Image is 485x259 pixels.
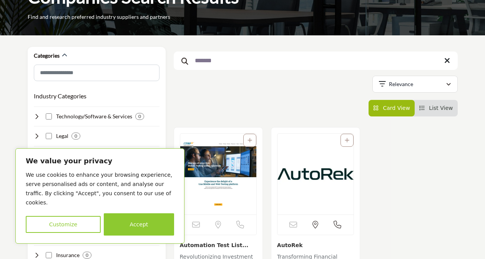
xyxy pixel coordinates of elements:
button: Relevance [372,76,458,93]
input: Select Insurance checkbox [46,252,52,258]
input: Search Category [34,65,159,81]
button: Industry Categories [34,91,86,101]
div: 0 Results For Technology/Software & Services [135,113,144,120]
p: Relevance [389,80,413,88]
input: Select Legal checkbox [46,133,52,139]
div: 0 Results For Insurance [83,252,91,259]
img: AutoRek [277,134,354,214]
p: We use cookies to enhance your browsing experience, serve personalised ads or content, and analys... [26,170,174,207]
div: 0 Results For Legal [71,133,80,139]
a: Open Listing in new tab [180,134,256,214]
li: Card View [369,100,415,116]
h4: Technology/Software & Services: Developing and implementing technology solutions to support secur... [56,113,132,120]
button: Customize [26,216,101,233]
button: Accept [104,213,174,236]
a: View List [419,105,453,111]
b: 0 [86,252,88,258]
a: Add To List [247,137,252,143]
b: 0 [75,133,77,139]
h2: Categories [34,52,60,60]
a: AutoRek [277,242,303,248]
input: Select Technology/Software & Services checkbox [46,113,52,120]
a: Automation Test List... [180,242,249,248]
p: We value your privacy [26,156,174,166]
span: Card View [383,105,410,111]
h3: AutoRek [277,241,354,249]
p: Find and research preferred industry suppliers and partners [28,13,170,21]
span: List View [429,105,453,111]
b: 0 [138,114,141,119]
input: Search Keyword [174,51,458,70]
a: Open Listing in new tab [277,134,354,214]
h4: Insurance: Offering insurance solutions to protect securities industry firms from various risks. [56,251,80,259]
img: Automation Test Listing [180,134,256,214]
h3: Automation Test Listing [180,241,257,249]
li: List View [415,100,458,116]
a: Add To List [345,137,349,143]
a: View Card [373,105,410,111]
h4: Legal: Providing legal advice, compliance support, and litigation services to securities industry... [56,132,68,140]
